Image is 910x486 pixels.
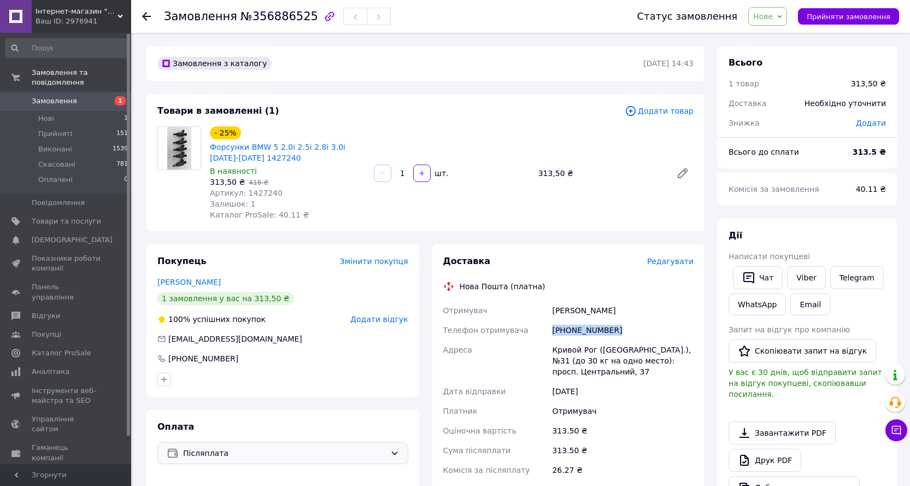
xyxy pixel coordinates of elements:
a: Редагувати [672,162,694,184]
div: успішних покупок [157,314,266,325]
span: У вас є 30 днів, щоб відправити запит на відгук покупцеві, скопіювавши посилання. [729,368,882,399]
span: 1539 [113,144,128,154]
span: Оціночна вартість [443,426,516,435]
span: Доставка [443,256,491,266]
div: Нова Пошта (платна) [457,281,548,292]
span: Запит на відгук про компанію [729,325,850,334]
span: Прийняти замовлення [807,13,890,21]
span: Дії [729,230,742,241]
span: Телефон отримувача [443,326,529,335]
span: Сума післяплати [443,446,511,455]
div: [PERSON_NAME] [550,301,696,320]
span: 151 [116,129,128,139]
div: Отримувач [550,401,696,421]
span: Оплата [157,421,194,432]
b: 313.5 ₴ [853,148,886,156]
span: 100% [168,315,190,324]
span: 40.11 ₴ [856,185,886,194]
a: Viber [787,266,825,289]
span: Залишок: 1 [210,200,256,208]
div: 313,50 ₴ [534,166,667,181]
button: Чат [733,266,783,289]
span: Додати товар [625,105,694,117]
a: WhatsApp [729,294,786,315]
button: Чат з покупцем [885,419,907,441]
div: 313.50 ₴ [550,421,696,441]
span: Скасовані [38,160,75,169]
span: 781 [116,160,128,169]
span: Панель управління [32,282,101,302]
span: Відгуки [32,311,60,321]
span: Всього до сплати [729,148,799,156]
span: Показники роботи компанії [32,254,101,273]
span: Інтернет-магазин "SwedishAvtoParts" [36,7,118,16]
span: Післяплата [183,447,386,459]
span: Комісія за замовлення [729,185,819,194]
button: Скопіювати запит на відгук [729,339,876,362]
div: 313.50 ₴ [550,441,696,460]
span: Адреса [443,346,472,354]
div: 26.27 ₴ [550,460,696,480]
span: Доставка [729,99,766,108]
div: 313,50 ₴ [851,78,886,89]
span: 1 товар [729,79,759,88]
span: Покупці [32,330,61,339]
span: Замовлення [32,96,77,106]
span: Додати [856,119,886,127]
span: Артикул: 1427240 [210,189,283,197]
span: 0 [124,175,128,185]
input: Пошук [5,38,129,58]
span: Повідомлення [32,198,85,208]
span: Додати відгук [350,315,408,324]
span: Товари в замовленні (1) [157,106,279,116]
span: Замовлення та повідомлення [32,68,131,87]
span: Змінити покупця [340,257,408,266]
span: 418 ₴ [249,179,268,186]
span: Покупець [157,256,207,266]
img: Форсунки BMW 5 2.0i 2.5i 2.8i 3.0i 1995-2003 1427240 [167,127,191,169]
span: [EMAIL_ADDRESS][DOMAIN_NAME] [168,335,302,343]
span: Каталог ProSale [32,348,91,358]
span: Нові [38,114,54,124]
div: [DATE] [550,382,696,401]
span: Комісія за післяплату [443,466,530,475]
a: Завантажити PDF [729,421,836,444]
a: Друк PDF [729,449,801,472]
a: Форсунки BMW 5 2.0i 2.5i 2.8i 3.0i [DATE]-[DATE] 1427240 [210,143,345,162]
span: Всього [729,57,762,68]
div: [PHONE_NUMBER] [550,320,696,340]
span: Дата відправки [443,387,506,396]
div: Кривой Рог ([GEOGRAPHIC_DATA].), №31 (до 30 кг на одно место): просп. Центральний, 37 [550,340,696,382]
span: №356886525 [240,10,318,23]
span: Знижка [729,119,760,127]
a: [PERSON_NAME] [157,278,221,286]
span: Аналітика [32,367,69,377]
div: Ваш ID: 2976941 [36,16,131,26]
div: - 25% [210,126,241,139]
span: Оплачені [38,175,73,185]
span: 313,50 ₴ [210,178,245,186]
button: Прийняти замовлення [798,8,899,25]
span: Платник [443,407,478,415]
div: Повернутися назад [142,11,151,22]
span: 1 [124,114,128,124]
span: Написати покупцеві [729,252,810,261]
div: Статус замовлення [637,11,738,22]
a: Telegram [830,266,884,289]
span: Інструменти веб-майстра та SEO [32,386,101,406]
span: В наявності [210,167,257,175]
button: Email [790,294,830,315]
span: Прийняті [38,129,72,139]
span: Управління сайтом [32,414,101,434]
span: [DEMOGRAPHIC_DATA] [32,235,113,245]
span: Замовлення [164,10,237,23]
span: Каталог ProSale: 40.11 ₴ [210,210,309,219]
span: Товари та послуги [32,216,101,226]
div: [PHONE_NUMBER] [167,353,239,364]
time: [DATE] 14:43 [643,59,694,68]
div: 1 замовлення у вас на 313,50 ₴ [157,292,294,305]
div: шт. [432,168,449,179]
div: Замовлення з каталогу [157,57,272,70]
span: Редагувати [647,257,694,266]
span: 1 [115,96,126,106]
